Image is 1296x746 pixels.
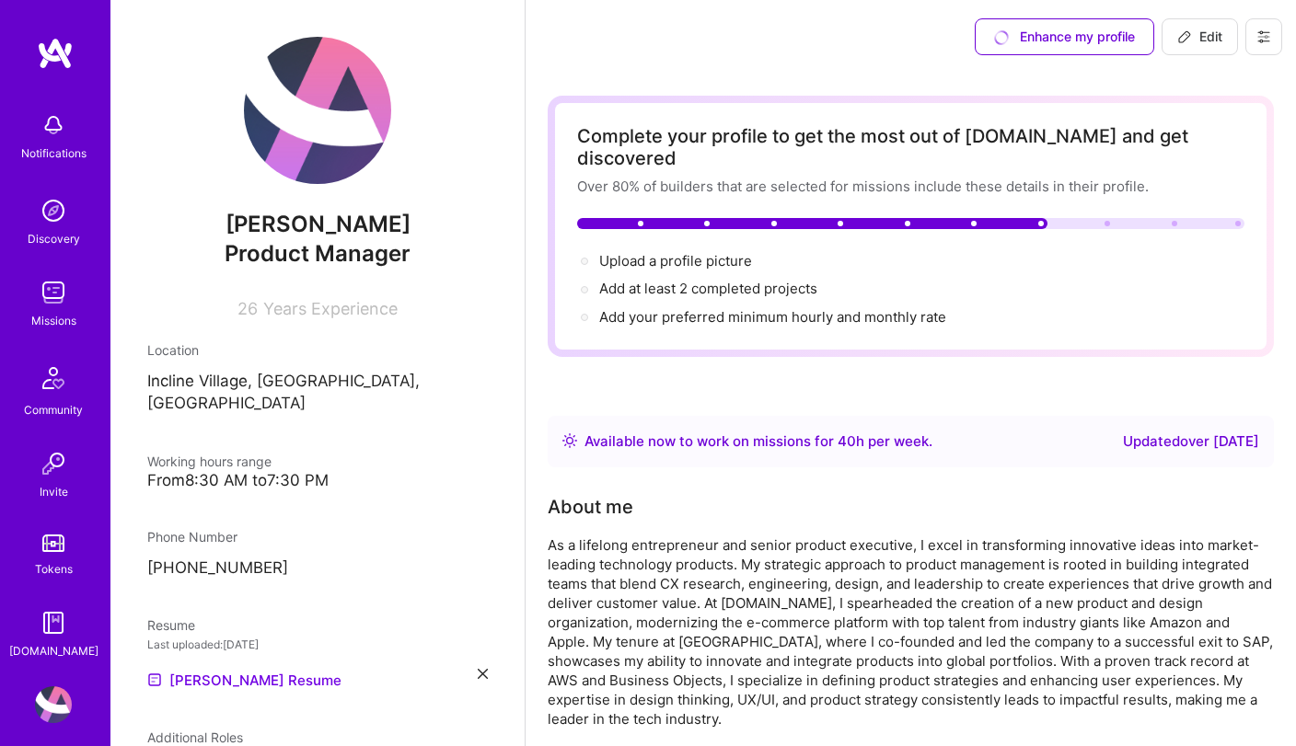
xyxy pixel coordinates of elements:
[21,143,87,163] div: Notifications
[31,356,75,400] img: Community
[35,604,72,641] img: guide book
[40,482,68,501] div: Invite
[147,729,243,745] span: Additional Roles
[35,274,72,311] img: teamwork
[225,240,411,267] span: Product Manager
[263,299,398,318] span: Years Experience
[599,252,752,270] span: Upload a profile picture
[147,471,488,490] div: From 8:30 AM to 7:30 PM
[577,125,1244,169] div: Complete your profile to get the most out of [DOMAIN_NAME] and get discovered
[577,177,1244,196] div: Over 80% of builders that are selected for missions include these details in their profile.
[37,37,74,70] img: logo
[28,229,80,248] div: Discovery
[1177,28,1222,46] span: Edit
[147,669,341,691] a: [PERSON_NAME] Resume
[838,432,856,450] span: 40
[147,557,488,580] p: [PHONE_NUMBER]
[35,445,72,482] img: Invite
[42,534,64,552] img: tokens
[599,280,817,297] span: Add at least 2 completed projects
[147,453,272,469] span: Working hours range
[237,299,258,318] span: 26
[35,107,72,143] img: bell
[147,340,488,360] div: Location
[147,529,237,545] span: Phone Number
[1123,430,1259,453] div: Updated over [DATE]
[562,433,577,448] img: Availability
[35,559,73,579] div: Tokens
[548,535,1274,729] div: As a lifelong entrepreneur and senior product executive, I excel in transforming innovative ideas...
[599,308,946,326] span: Add your preferred minimum hourly and monthly rate
[147,672,162,687] img: Resume
[147,211,488,238] span: [PERSON_NAME]
[31,311,76,330] div: Missions
[9,641,98,660] div: [DOMAIN_NAME]
[35,192,72,229] img: discovery
[147,635,488,654] div: Last uploaded: [DATE]
[548,493,633,521] div: About me
[478,669,488,679] i: icon Close
[244,37,391,184] img: User Avatar
[584,430,932,453] div: Available now to work on missions for h per week .
[147,617,195,633] span: Resume
[147,371,488,415] p: Incline Village, [GEOGRAPHIC_DATA], [GEOGRAPHIC_DATA]
[24,400,83,419] div: Community
[35,686,72,723] img: User Avatar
